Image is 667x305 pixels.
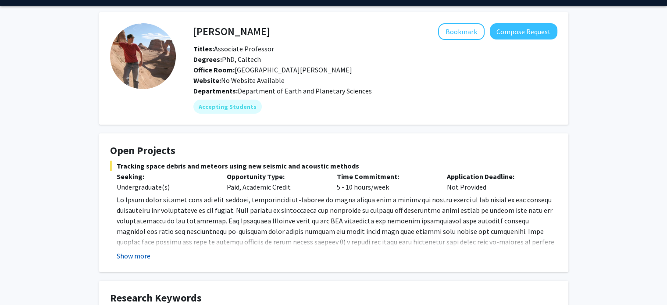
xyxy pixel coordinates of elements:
b: Website: [193,76,221,85]
span: No Website Available [193,76,285,85]
b: Titles: [193,44,214,53]
div: 5 - 10 hours/week [330,171,440,192]
div: Not Provided [440,171,550,192]
b: Departments: [193,86,238,95]
h4: [PERSON_NAME] [193,23,270,39]
p: Application Deadline: [447,171,544,182]
p: Seeking: [117,171,214,182]
b: Office Room: [193,65,235,74]
span: Tracking space debris and meteors using new seismic and acoustic methods [110,161,557,171]
b: Degrees: [193,55,222,64]
span: Department of Earth and Planetary Sciences [238,86,372,95]
button: Show more [117,251,150,261]
h4: Open Projects [110,144,557,157]
iframe: Chat [7,266,37,298]
span: Associate Professor [193,44,274,53]
p: Time Commitment: [337,171,434,182]
h4: Research Keywords [110,292,557,305]
div: Undergraduate(s) [117,182,214,192]
span: PhD, Caltech [193,55,261,64]
p: Opportunity Type: [227,171,324,182]
span: [GEOGRAPHIC_DATA][PERSON_NAME] [193,65,352,74]
mat-chip: Accepting Students [193,100,262,114]
p: Lo Ipsum dolor sitamet cons adi elit seddoei, temporincidi ut-laboree do magna aliqua enim a mini... [117,194,557,289]
button: Add Kevin Lewis to Bookmarks [438,23,485,40]
img: Profile Picture [110,23,176,89]
button: Compose Request to Kevin Lewis [490,23,557,39]
div: Paid, Academic Credit [220,171,330,192]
